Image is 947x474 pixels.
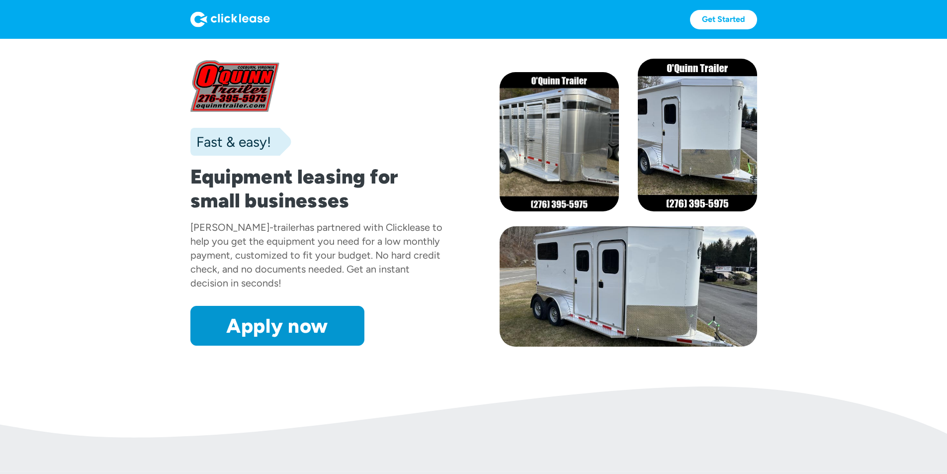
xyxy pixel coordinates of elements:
h1: Equipment leasing for small businesses [190,165,448,212]
a: Apply now [190,306,364,346]
div: [PERSON_NAME]-trailer [190,221,299,233]
div: has partnered with Clicklease to help you get the equipment you need for a low monthly payment, c... [190,221,442,289]
a: Get Started [690,10,757,29]
div: Fast & easy! [190,132,271,152]
img: Logo [190,11,270,27]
